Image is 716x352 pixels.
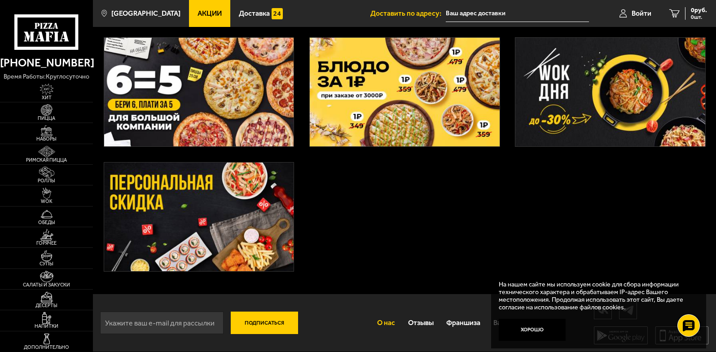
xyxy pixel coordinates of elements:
input: Ваш адрес доставки [446,5,589,22]
a: Вакансии [487,311,531,335]
span: 0 руб. [691,7,707,13]
span: Акции [198,10,222,17]
a: Франшиза [440,311,487,335]
span: 0 шт. [691,14,707,20]
span: Доставить по адресу: [370,10,446,17]
input: Укажите ваш e-mail для рассылки [100,312,224,334]
a: О нас [371,311,402,335]
span: [GEOGRAPHIC_DATA] [111,10,180,17]
a: Отзывы [401,311,440,335]
button: Подписаться [231,312,298,334]
button: Хорошо [499,319,566,341]
span: Войти [632,10,651,17]
img: 15daf4d41897b9f0e9f617042186c801.svg [272,8,283,19]
span: Доставка [239,10,270,17]
p: На нашем сайте мы используем cookie для сбора информации технического характера и обрабатываем IP... [499,281,693,312]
